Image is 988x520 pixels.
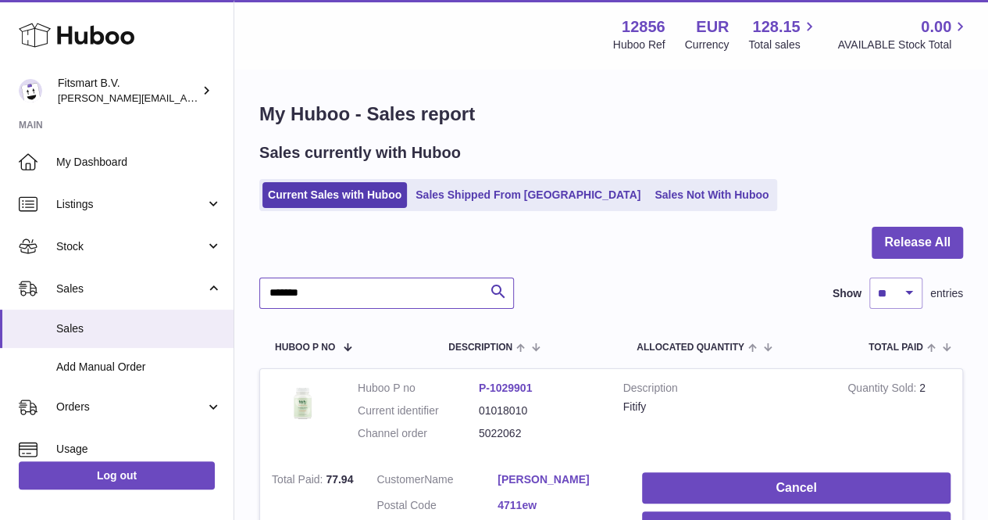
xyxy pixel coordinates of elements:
a: Current Sales with Huboo [262,182,407,208]
span: [PERSON_NAME][EMAIL_ADDRESS][DOMAIN_NAME] [58,91,313,104]
strong: Total Paid [272,473,326,490]
a: [PERSON_NAME] [498,472,619,487]
a: 0.00 AVAILABLE Stock Total [837,16,969,52]
label: Show [833,286,861,301]
dd: 5022062 [479,426,600,441]
a: 4711ew [498,498,619,513]
span: Huboo P no [275,342,335,353]
span: Sales [56,321,222,336]
span: Orders [56,400,205,414]
span: Add Manual Order [56,360,222,375]
h2: Sales currently with Huboo [259,142,461,163]
td: 2 [836,369,962,461]
div: Currency [685,38,729,52]
strong: 12856 [622,16,665,38]
strong: Description [623,381,825,400]
span: Total sales [748,38,818,52]
img: 128561739542540.png [272,381,334,425]
span: AVAILABLE Stock Total [837,38,969,52]
div: Fitsmart B.V. [58,76,198,106]
strong: EUR [696,16,729,38]
span: entries [930,286,963,301]
span: Sales [56,282,205,296]
span: Total paid [869,342,923,353]
span: My Dashboard [56,155,222,170]
div: Fitify [623,400,825,414]
a: Log out [19,461,215,490]
div: Huboo Ref [613,38,665,52]
h1: My Huboo - Sales report [259,102,963,127]
dt: Postal Code [376,498,498,517]
dt: Channel order [358,426,479,441]
button: Cancel [642,472,951,504]
span: ALLOCATED Quantity [637,342,744,353]
a: 128.15 Total sales [748,16,818,52]
dd: 01018010 [479,403,600,418]
span: 0.00 [921,16,951,38]
strong: Quantity Sold [847,382,919,398]
span: Stock [56,239,205,254]
dt: Name [376,472,498,491]
a: Sales Not With Huboo [649,182,774,208]
dt: Current identifier [358,403,479,418]
dt: Huboo P no [358,381,479,396]
span: 128.15 [752,16,800,38]
a: Sales Shipped From [GEOGRAPHIC_DATA] [410,182,646,208]
button: Release All [872,227,963,259]
span: Usage [56,442,222,457]
span: Customer [376,473,424,486]
span: Description [448,342,512,353]
span: Listings [56,197,205,212]
a: P-1029901 [479,382,533,394]
img: jonathan@leaderoo.com [19,79,42,102]
span: 77.94 [326,473,353,486]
